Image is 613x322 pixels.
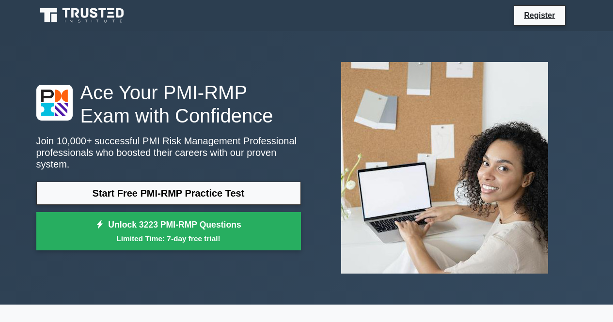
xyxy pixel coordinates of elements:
[518,9,561,21] a: Register
[36,212,301,251] a: Unlock 3223 PMI-RMP QuestionsLimited Time: 7-day free trial!
[36,182,301,205] a: Start Free PMI-RMP Practice Test
[48,233,289,244] small: Limited Time: 7-day free trial!
[36,135,301,170] p: Join 10,000+ successful PMI Risk Management Professional professionals who boosted their careers ...
[36,81,301,127] h1: Ace Your PMI-RMP Exam with Confidence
